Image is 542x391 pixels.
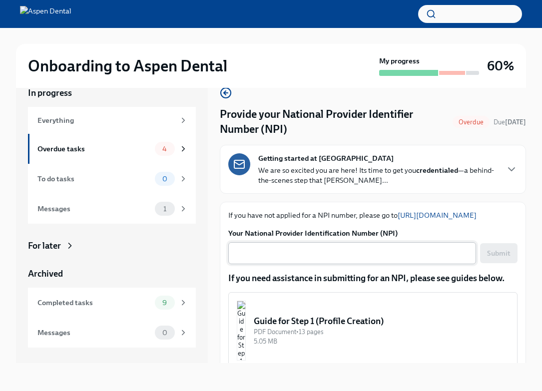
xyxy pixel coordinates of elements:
[28,107,196,134] a: Everything
[37,143,151,154] div: Overdue tasks
[28,164,196,194] a: To do tasks0
[494,118,526,126] span: Due
[228,292,518,369] button: Guide for Step 1 (Profile Creation)PDF Document•13 pages5.05 MB
[37,327,151,338] div: Messages
[237,301,246,361] img: Guide for Step 1 (Profile Creation)
[28,134,196,164] a: Overdue tasks4
[228,272,518,284] p: If you need assistance in submitting for an NPI, please see guides below.
[37,203,151,214] div: Messages
[37,173,151,184] div: To do tasks
[453,118,490,126] span: Overdue
[254,327,509,337] div: PDF Document • 13 pages
[156,175,173,183] span: 0
[228,210,518,220] p: If you have not applied for a NPI number, please go to
[28,240,196,252] a: For later
[254,337,509,346] div: 5.05 MB
[379,56,420,66] strong: My progress
[28,194,196,224] a: Messages1
[494,117,526,127] span: August 23rd, 2025 10:00
[416,166,458,175] strong: credentialed
[258,153,394,163] strong: Getting started at [GEOGRAPHIC_DATA]
[228,228,518,238] label: Your National Provider Identification Number (NPI)
[398,211,477,220] a: [URL][DOMAIN_NAME]
[487,57,514,75] h3: 60%
[258,165,498,185] p: We are so excited you are here! Its time to get you —a behind-the-scenes step that [PERSON_NAME]...
[220,107,449,137] h4: Provide your National Provider Identifier Number (NPI)
[28,288,196,318] a: Completed tasks9
[28,240,61,252] div: For later
[254,315,509,327] div: Guide for Step 1 (Profile Creation)
[20,6,71,22] img: Aspen Dental
[37,115,175,126] div: Everything
[156,299,173,307] span: 9
[28,56,227,76] h2: Onboarding to Aspen Dental
[157,205,172,213] span: 1
[28,268,196,280] a: Archived
[28,87,196,99] a: In progress
[37,297,151,308] div: Completed tasks
[28,318,196,348] a: Messages0
[156,329,173,337] span: 0
[505,118,526,126] strong: [DATE]
[156,145,173,153] span: 4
